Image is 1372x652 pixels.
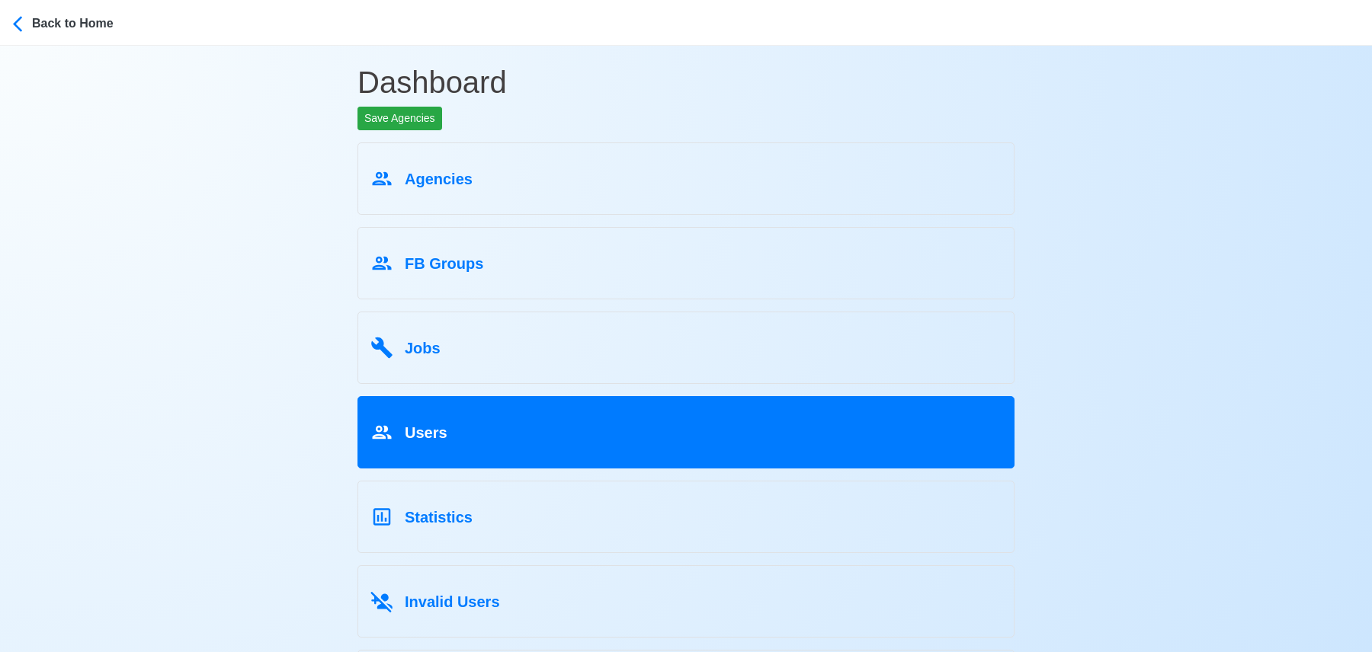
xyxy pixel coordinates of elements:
span: Agencies [405,171,473,187]
h1: Dashboard [357,46,1015,107]
div: Back to Home [32,11,146,33]
span: FB Groups [405,255,483,272]
span: Users [405,424,447,441]
span: Invalid Users [405,593,500,610]
button: Back to Home [12,5,147,40]
a: Agencies [357,142,1015,215]
a: FB Groups [357,227,1015,299]
button: Save Agencies [357,107,442,130]
a: Invalid Users [357,565,1015,638]
a: Users [357,396,1015,468]
span: Jobs [405,340,441,356]
a: Statistics [357,481,1015,553]
a: Jobs [357,312,1015,384]
span: Statistics [405,509,473,526]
